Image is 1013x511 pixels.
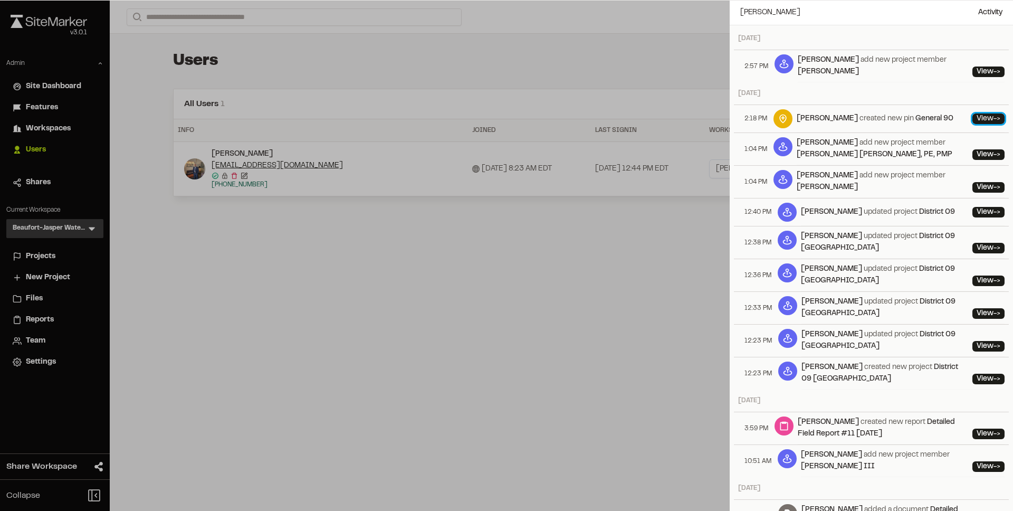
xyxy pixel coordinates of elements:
div: add new project member [801,449,968,472]
a: View-> [972,276,1005,286]
a: [PERSON_NAME] [797,173,858,179]
span: -> [993,116,1000,122]
div: 12:23 PM [738,357,778,390]
div: updated project [801,296,968,319]
a: District 09 [919,209,955,215]
span: -> [993,463,1000,470]
span: -> [993,152,1000,158]
a: View-> [972,429,1005,439]
div: created new pin [797,113,953,125]
span: -> [993,431,1000,437]
a: [PERSON_NAME] [801,364,863,371]
span: -> [993,343,1000,349]
a: [PERSON_NAME] [PERSON_NAME], PE, PMP [797,152,952,158]
a: View-> [972,374,1005,384]
span: [PERSON_NAME] [740,7,800,18]
span: Activity [978,7,1002,18]
a: General 90 [915,116,953,122]
div: 12:23 PM [738,325,778,357]
div: 12:33 PM [738,292,778,324]
a: View-> [972,207,1005,217]
a: View-> [972,67,1005,77]
span: -> [993,376,1000,382]
header: [DATE] [734,84,1009,102]
a: [PERSON_NAME] [801,332,863,338]
a: [PERSON_NAME] [797,116,858,122]
span: -> [993,310,1000,317]
div: add new project member [797,137,968,160]
header: [DATE] [734,30,1009,48]
a: View-> [972,182,1005,193]
a: [PERSON_NAME] [797,184,858,191]
span: -> [993,245,1000,251]
div: updated project [801,231,968,254]
a: View-> [972,149,1005,160]
span: -> [993,184,1000,191]
div: updated project [801,329,968,352]
a: View-> [972,243,1005,253]
a: [PERSON_NAME] [798,69,859,75]
div: updated project [801,206,955,218]
span: -> [993,69,1000,75]
span: -> [993,209,1000,215]
a: [PERSON_NAME] [798,419,859,425]
div: 1:04 PM [738,166,773,198]
a: View-> [972,461,1005,472]
div: created new project [801,362,968,385]
a: [PERSON_NAME] [797,140,858,146]
div: created new report [798,417,968,440]
div: 12:40 PM [738,198,778,226]
div: updated project [801,263,968,287]
a: [PERSON_NAME] [801,299,863,305]
a: View-> [972,113,1005,124]
div: 1:04 PM [738,133,773,165]
a: [PERSON_NAME] [801,233,862,240]
span: -> [993,278,1000,284]
header: [DATE] [734,392,1009,410]
a: View-> [972,308,1005,319]
header: [DATE] [734,479,1009,497]
div: 12:36 PM [738,259,778,291]
div: 3:59 PM [738,412,775,444]
div: 2:18 PM [738,105,773,133]
a: [PERSON_NAME] [798,57,859,63]
a: View-> [972,341,1005,352]
div: 12:38 PM [738,226,778,259]
div: add new project member [797,170,968,193]
div: add new project member [798,54,968,78]
a: [PERSON_NAME] III [801,463,875,470]
a: [PERSON_NAME] [801,266,862,272]
a: [PERSON_NAME] [801,452,862,458]
div: 2:57 PM [738,50,775,82]
div: 10:51 AM [738,445,778,477]
a: [PERSON_NAME] [801,209,862,215]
